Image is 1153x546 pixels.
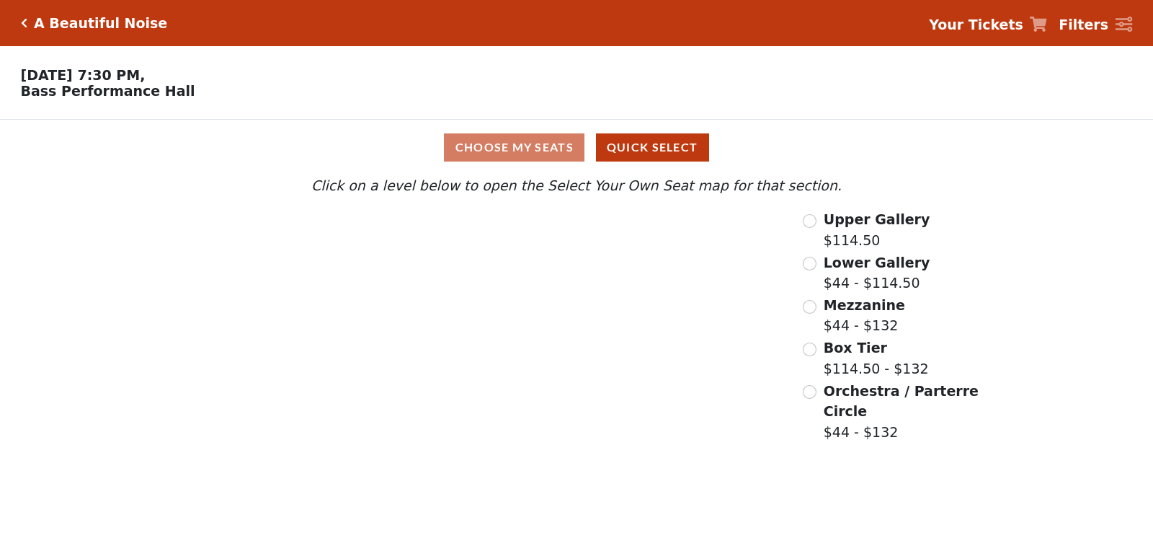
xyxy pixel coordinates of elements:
span: Box Tier [824,340,887,356]
strong: Filters [1059,17,1108,32]
label: $44 - $132 [824,381,981,443]
label: $44 - $114.50 [824,252,930,294]
path: Lower Gallery - Seats Available: 25 [306,265,551,343]
span: Mezzanine [824,297,905,313]
a: Your Tickets [929,14,1047,35]
path: Upper Gallery - Seats Available: 251 [288,219,519,275]
label: $114.50 - $132 [824,338,929,379]
a: Filters [1059,14,1132,35]
a: Click here to go back to filters [21,18,27,28]
label: $44 - $132 [824,295,905,336]
label: $114.50 [824,209,930,250]
span: Orchestra / Parterre Circle [824,383,979,420]
span: Lower Gallery [824,255,930,270]
strong: Your Tickets [929,17,1023,32]
h5: A Beautiful Noise [34,15,167,32]
p: Click on a level below to open the Select Your Own Seat map for that section. [154,175,999,196]
button: Quick Select [596,133,709,162]
span: Upper Gallery [824,211,930,227]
